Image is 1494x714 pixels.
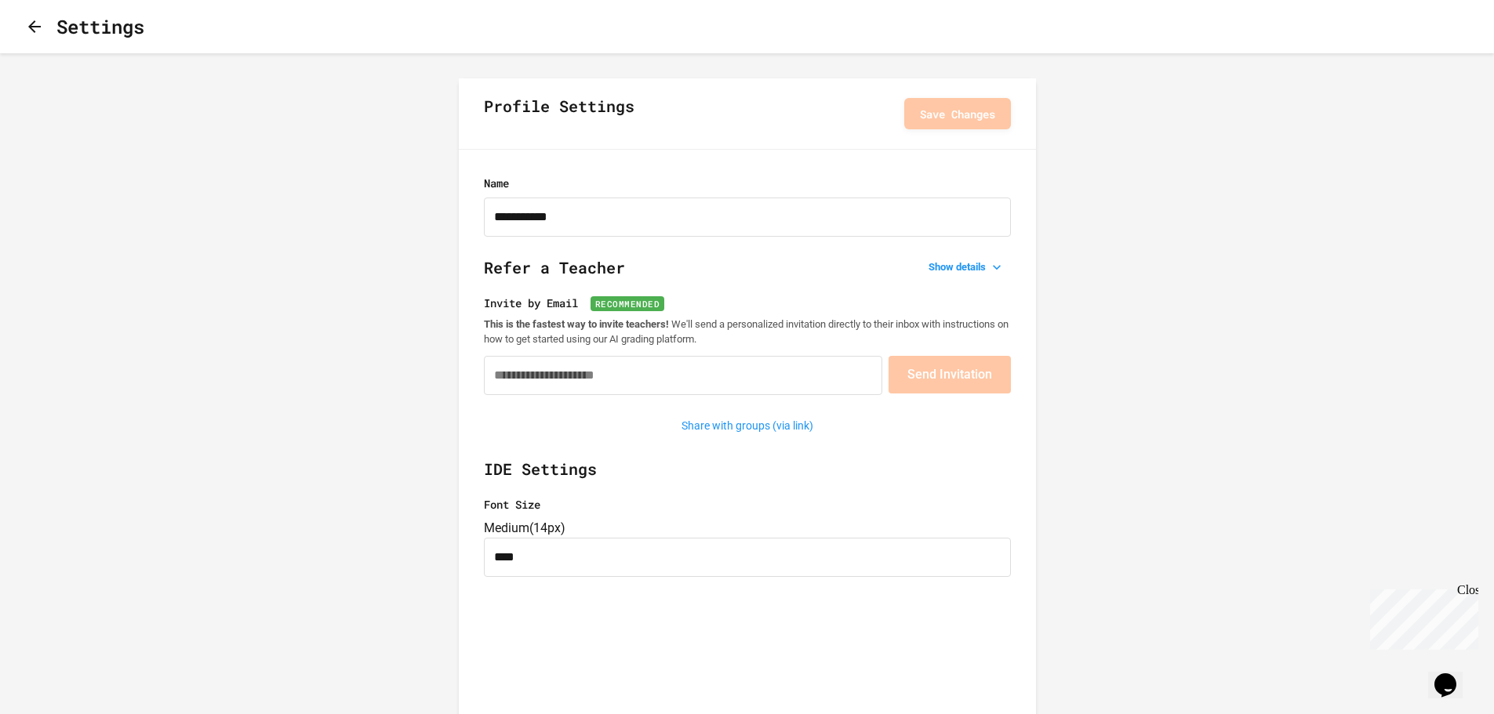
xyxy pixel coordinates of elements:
[6,6,108,100] div: Chat with us now!Close
[904,98,1011,129] button: Save Changes
[56,13,144,41] h1: Settings
[1364,583,1478,650] iframe: chat widget
[484,295,1011,311] label: Invite by Email
[674,414,821,438] button: Share with groups (via link)
[1428,651,1478,698] iframe: chat widget
[889,356,1011,393] button: Send Invitation
[484,94,634,133] h2: Profile Settings
[922,256,1011,278] button: Show details
[484,175,1011,191] label: Name
[591,296,665,311] span: Recommended
[484,256,1011,295] h2: Refer a Teacher
[484,457,1011,496] h2: IDE Settings
[484,496,1011,513] label: Font Size
[484,318,669,330] strong: This is the fastest way to invite teachers!
[484,519,1011,538] div: Medium ( 14px )
[484,317,1011,346] p: We'll send a personalized invitation directly to their inbox with instructions on how to get star...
